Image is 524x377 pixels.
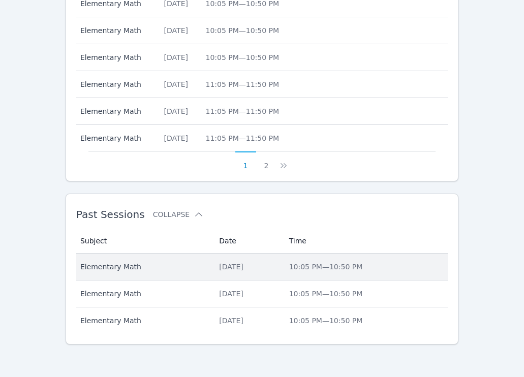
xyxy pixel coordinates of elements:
span: 10:05 PM — 10:50 PM [289,317,363,325]
span: 11:05 PM — 11:50 PM [205,134,279,142]
span: Elementary Math [80,133,152,143]
div: [DATE] [219,316,276,326]
span: 10:05 PM — 10:50 PM [289,290,363,298]
span: 11:05 PM — 11:50 PM [205,80,279,88]
tr: Elementary Math[DATE]10:05 PM—10:50 PM [76,280,448,307]
th: Date [213,229,283,254]
span: Elementary Math [80,289,207,299]
button: Collapse [153,209,204,219]
tr: Elementary Math[DATE]10:05 PM—10:50 PM [76,254,448,280]
tr: Elementary Math[DATE]10:05 PM—10:50 PM [76,44,448,71]
span: 10:05 PM — 10:50 PM [205,26,279,35]
th: Time [283,229,448,254]
tr: Elementary Math[DATE]11:05 PM—11:50 PM [76,98,448,125]
span: 10:05 PM — 10:50 PM [205,53,279,61]
tr: Elementary Math[DATE]11:05 PM—11:50 PM [76,71,448,98]
div: [DATE] [164,25,194,36]
span: Elementary Math [80,262,207,272]
span: Elementary Math [80,79,152,89]
div: [DATE] [219,262,276,272]
span: Elementary Math [80,52,152,62]
tr: Elementary Math[DATE]10:05 PM—10:50 PM [76,17,448,44]
th: Subject [76,229,213,254]
button: 1 [235,151,256,171]
div: [DATE] [164,133,194,143]
tr: Elementary Math[DATE]10:05 PM—10:50 PM [76,307,448,334]
button: 2 [256,151,277,171]
div: [DATE] [164,52,194,62]
span: Elementary Math [80,316,207,326]
span: Elementary Math [80,106,152,116]
tr: Elementary Math[DATE]11:05 PM—11:50 PM [76,125,448,151]
span: Elementary Math [80,25,152,36]
div: [DATE] [219,289,276,299]
span: 11:05 PM — 11:50 PM [205,107,279,115]
span: 10:05 PM — 10:50 PM [289,263,363,271]
div: [DATE] [164,106,194,116]
span: Past Sessions [76,208,145,221]
div: [DATE] [164,79,194,89]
